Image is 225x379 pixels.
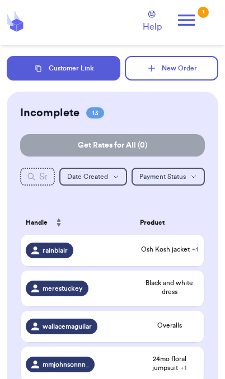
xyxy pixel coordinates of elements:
span: + 1 [192,246,198,253]
button: Customer Link [7,56,120,80]
span: Osh Kosh jacket [140,245,199,254]
span: Black and white dress [140,278,199,296]
button: Sort ascending [50,211,68,234]
span: 13 [86,107,104,119]
th: Product [135,208,204,237]
span: + 1 [180,364,186,371]
span: Help [143,20,162,34]
span: Overalls [140,321,199,330]
span: Payment Status [139,173,186,180]
span: rainblair [43,246,68,255]
button: New Order [125,56,218,80]
span: wallacemaguilar [43,322,92,331]
span: 24mo floral jumpsuit [140,354,199,372]
button: Date Created [59,168,127,186]
a: Help [143,11,162,34]
span: merestuckey [43,284,83,293]
div: 1 [198,7,209,18]
button: Get Rates for All (0) [20,134,205,157]
h2: Incomplete [20,105,79,121]
span: mmjohnsonnn_ [43,360,89,369]
input: Search [20,168,55,186]
span: Date Created [67,173,108,180]
span: Handle [26,217,48,228]
button: Payment Status [132,168,205,186]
